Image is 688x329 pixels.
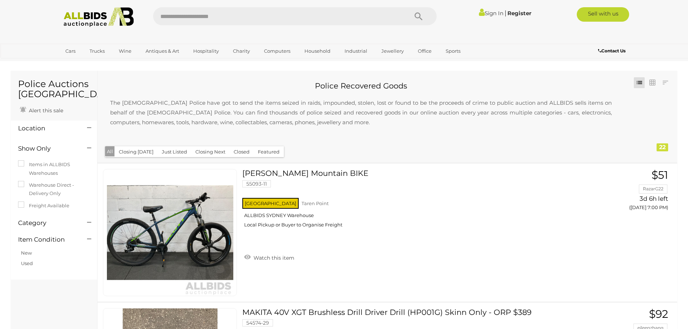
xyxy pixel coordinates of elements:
label: Warehouse Direct - Delivery Only [18,181,90,198]
a: Cars [61,45,80,57]
div: 22 [657,143,668,151]
a: Computers [259,45,295,57]
h1: Police Auctions [GEOGRAPHIC_DATA] [18,79,90,99]
h4: Show Only [18,145,76,152]
span: | [505,9,506,17]
a: Sports [441,45,465,57]
button: Search [401,7,437,25]
button: All [105,146,115,157]
a: Sign In [479,10,503,17]
button: Closing Next [191,146,230,157]
h4: Location [18,125,76,132]
span: Watch this item [252,255,294,261]
h4: Item Condition [18,236,76,243]
span: Alert this sale [27,107,63,114]
span: $92 [649,307,668,321]
a: Trucks [85,45,109,57]
button: Just Listed [157,146,191,157]
a: Antiques & Art [141,45,184,57]
h2: Police Recovered Goods [103,82,619,90]
a: Household [300,45,335,57]
a: [PERSON_NAME] Mountain BIKE 55093-11 [GEOGRAPHIC_DATA] Taren Point ALLBIDS SYDNEY Warehouse Local... [248,169,575,233]
a: Contact Us [598,47,627,55]
a: Alert this sale [18,104,65,115]
a: Sell with us [577,7,629,22]
h4: Category [18,220,76,226]
a: Jewellery [377,45,408,57]
a: Register [507,10,531,17]
b: Contact Us [598,48,626,53]
a: New [21,250,32,256]
a: [GEOGRAPHIC_DATA] [61,57,121,69]
label: Freight Available [18,202,69,210]
a: Charity [228,45,255,57]
a: Industrial [340,45,372,57]
button: Closed [229,146,254,157]
img: 55093-11a.jpeg [107,169,233,296]
button: Closing [DATE] [114,146,158,157]
a: Wine [114,45,136,57]
img: Allbids.com.au [60,7,138,27]
a: Hospitality [189,45,224,57]
button: Featured [254,146,284,157]
a: Used [21,260,33,266]
a: Office [413,45,436,57]
a: $51 RazarG22 3d 6h left ([DATE] 7:00 PM) [586,169,670,214]
a: Watch this item [242,252,296,263]
label: Items in ALLBIDS Warehouses [18,160,90,177]
p: The [DEMOGRAPHIC_DATA] Police have got to send the items seized in raids, impounded, stolen, lost... [103,91,619,134]
span: $51 [652,168,668,182]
